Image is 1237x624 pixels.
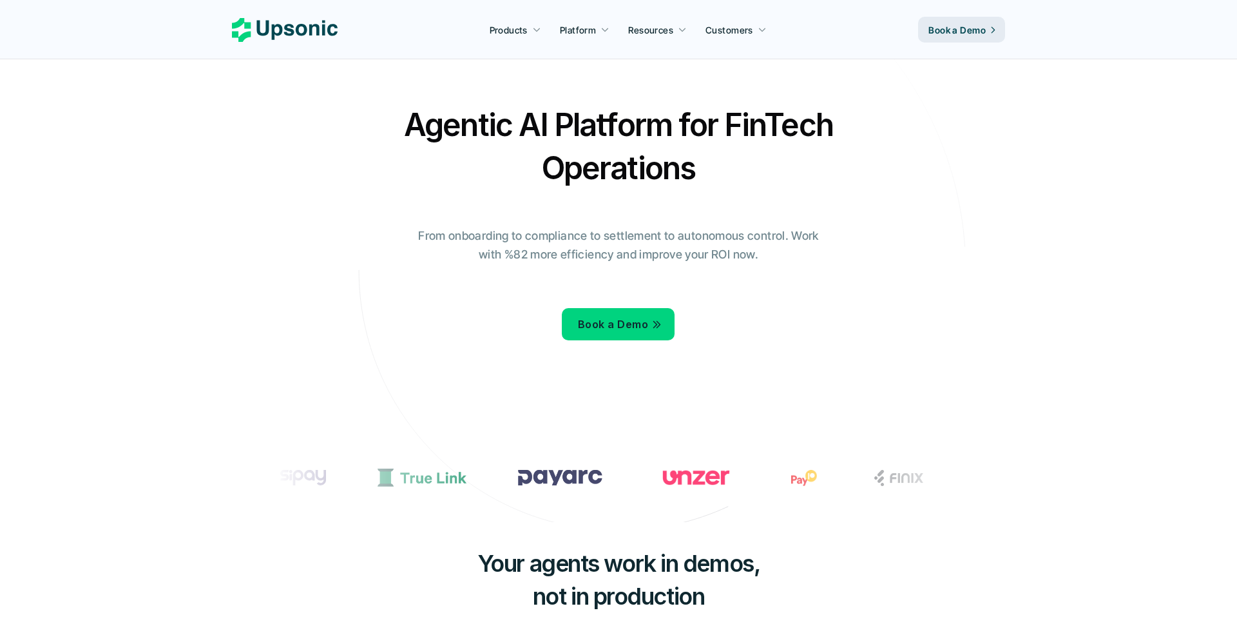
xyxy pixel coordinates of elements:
[705,23,753,37] p: Customers
[560,23,596,37] p: Platform
[477,549,760,578] span: Your agents work in demos,
[409,227,828,264] p: From onboarding to compliance to settlement to autonomous control. Work with %82 more efficiency ...
[578,315,648,334] p: Book a Demo
[628,23,673,37] p: Resources
[393,103,844,190] h2: Agentic AI Platform for FinTech Operations
[490,23,528,37] p: Products
[918,17,1005,43] a: Book a Demo
[482,18,549,41] a: Products
[562,308,675,340] a: Book a Demo
[533,582,705,610] span: not in production
[928,23,986,37] p: Book a Demo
